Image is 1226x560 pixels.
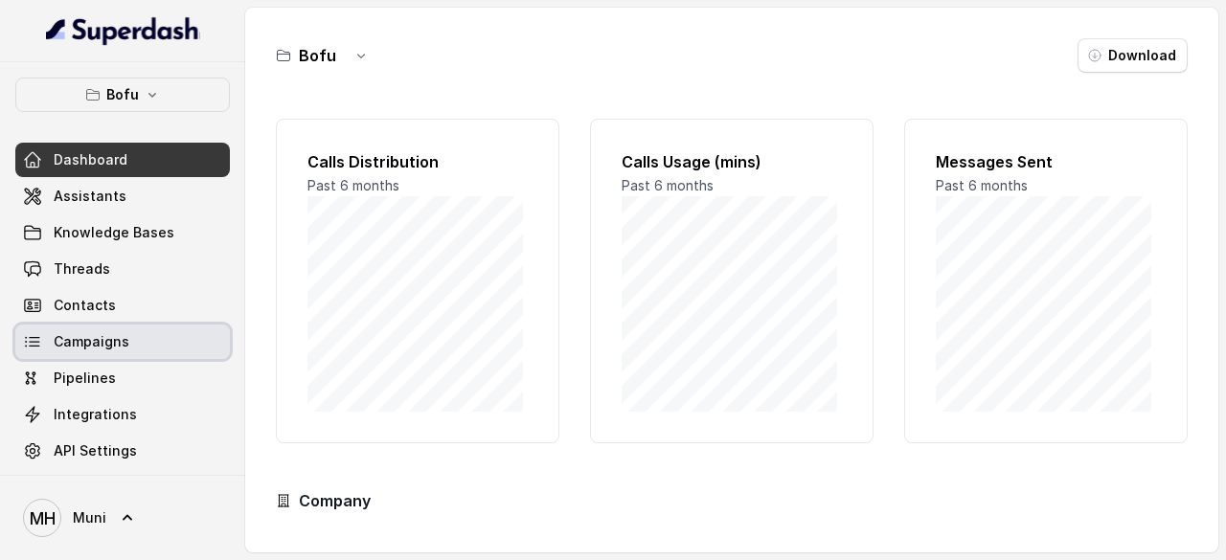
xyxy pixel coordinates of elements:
[15,78,230,112] button: Bofu
[15,434,230,468] a: API Settings
[15,325,230,359] a: Campaigns
[622,150,842,173] h2: Calls Usage (mins)
[299,44,336,67] h3: Bofu
[299,489,371,512] h3: Company
[936,150,1156,173] h2: Messages Sent
[936,177,1028,193] span: Past 6 months
[54,369,116,388] span: Pipelines
[30,508,56,528] text: MH
[15,397,230,432] a: Integrations
[54,223,174,242] span: Knowledge Bases
[15,288,230,323] a: Contacts
[15,252,230,286] a: Threads
[307,150,528,173] h2: Calls Distribution
[54,405,137,424] span: Integrations
[54,259,110,279] span: Threads
[54,441,137,460] span: API Settings
[15,361,230,395] a: Pipelines
[15,143,230,177] a: Dashboard
[15,215,230,250] a: Knowledge Bases
[54,150,127,169] span: Dashboard
[54,296,116,315] span: Contacts
[54,332,129,351] span: Campaigns
[73,508,106,527] span: Muni
[1078,38,1188,73] button: Download
[15,179,230,213] a: Assistants
[54,187,126,206] span: Assistants
[307,177,399,193] span: Past 6 months
[15,470,230,504] a: Voices Library
[15,491,230,545] a: Muni
[106,83,139,106] p: Bofu
[622,177,714,193] span: Past 6 months
[46,15,200,46] img: light.svg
